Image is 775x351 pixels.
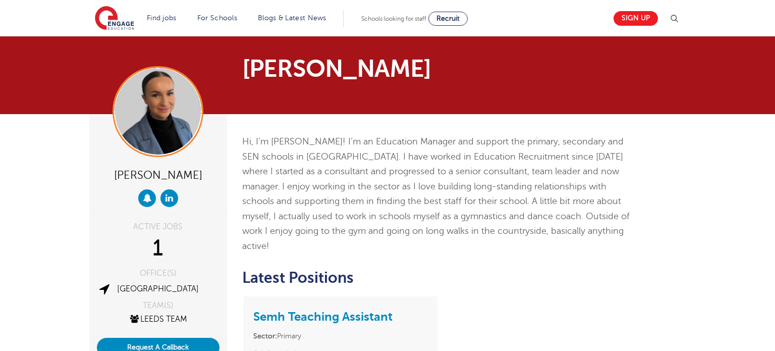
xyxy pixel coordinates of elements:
[97,236,219,261] div: 1
[242,134,635,254] p: Hi, I’m [PERSON_NAME]! I’m an Education Manager and support the primary, secondary and SEN school...
[436,15,460,22] span: Recruit
[428,12,468,26] a: Recruit
[242,57,482,81] h1: [PERSON_NAME]
[614,11,658,26] a: Sign up
[197,14,237,22] a: For Schools
[97,269,219,277] div: OFFICE(S)
[95,6,134,31] img: Engage Education
[253,332,277,340] strong: Sector:
[258,14,326,22] a: Blogs & Latest News
[147,14,177,22] a: Find jobs
[97,165,219,184] div: [PERSON_NAME]
[242,269,635,286] h2: Latest Positions
[253,330,427,342] li: Primary
[97,223,219,231] div: ACTIVE JOBS
[361,15,426,22] span: Schools looking for staff
[129,315,187,324] a: Leeds Team
[253,310,393,324] a: Semh Teaching Assistant
[117,284,199,293] a: [GEOGRAPHIC_DATA]
[97,302,219,310] div: TEAM(S)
